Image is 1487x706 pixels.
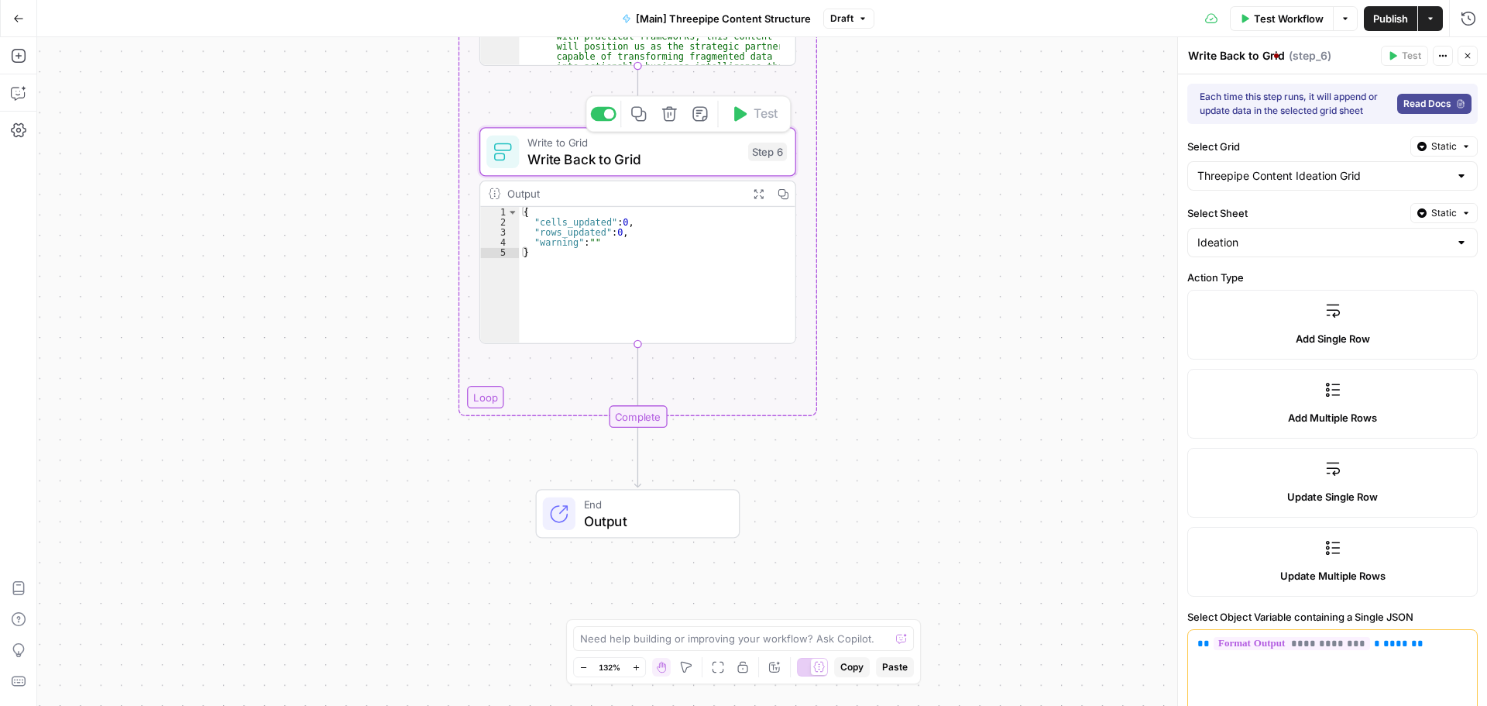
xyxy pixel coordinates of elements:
input: Threepipe Content Ideation Grid [1197,168,1449,184]
textarea: Write Back to Grid [1188,48,1285,64]
div: 5 [480,248,519,258]
button: Draft [823,9,874,29]
label: Select Sheet [1187,205,1404,221]
span: Test Workflow [1254,11,1324,26]
div: 2 [480,217,519,227]
span: End [584,497,723,513]
button: Test [1381,46,1428,66]
span: Draft [830,12,853,26]
span: Write to Grid [527,134,740,150]
span: ( step_6 ) [1289,48,1331,64]
div: Complete [609,405,667,428]
div: Write to GridWrite Back to GridStep 6TestOutput{ "cells_updated":0, "rows_updated":0, "warning":""} [479,127,796,344]
button: Static [1410,136,1478,157]
a: Read Docs [1397,94,1472,114]
span: Test [1402,49,1421,63]
div: Output [507,185,740,201]
span: Write Back to Grid [527,149,740,169]
div: Complete [479,405,796,428]
div: Step 6 [748,143,787,161]
span: Add Single Row [1296,331,1370,346]
div: Each time this step runs, it will append or update data in the selected grid sheet [1200,90,1391,118]
span: Add Multiple Rows [1288,410,1377,425]
span: 132% [599,661,620,673]
button: Test Workflow [1230,6,1333,31]
div: 4 [480,238,519,248]
span: Static [1431,206,1457,220]
button: Copy [834,657,870,677]
span: Test [754,105,778,123]
span: Static [1431,139,1457,153]
button: Static [1410,203,1478,223]
span: Read Docs [1403,97,1451,111]
button: Publish [1364,6,1417,31]
span: Output [584,511,723,531]
span: Paste [882,660,908,674]
span: Copy [840,660,864,674]
div: 1 [480,207,519,217]
button: Paste [876,657,914,677]
span: Toggle code folding, rows 1 through 5 [507,207,519,217]
div: 3 [480,227,519,237]
span: [Main] Threepipe Content Structure [636,11,811,26]
button: Test [723,101,786,127]
span: Update Single Row [1287,489,1378,505]
button: [Main] Threepipe Content Structure [613,6,820,31]
span: Update Multiple Rows [1280,568,1386,584]
label: Action Type [1187,270,1478,285]
label: Select Object Variable containing a Single JSON [1187,609,1478,625]
label: Select Grid [1187,139,1404,154]
span: Publish [1373,11,1408,26]
g: Edge from step_2-iteration-end to end [634,428,640,487]
input: Ideation [1197,235,1449,250]
div: EndOutput [479,489,796,538]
